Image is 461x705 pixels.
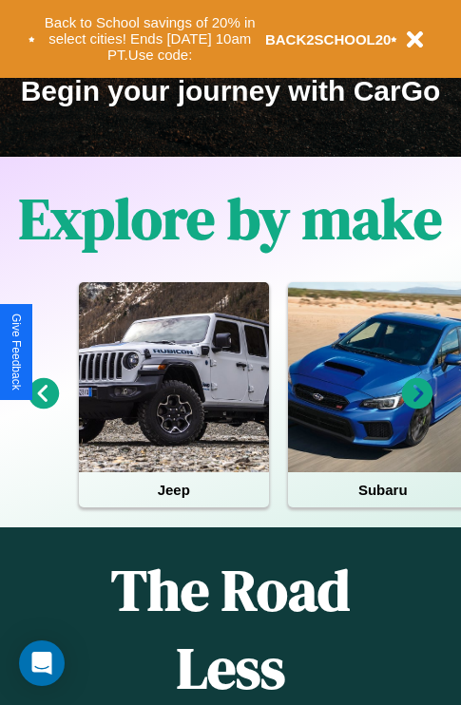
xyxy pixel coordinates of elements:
button: Back to School savings of 20% in select cities! Ends [DATE] 10am PT.Use code: [35,10,265,68]
div: Open Intercom Messenger [19,640,65,686]
b: BACK2SCHOOL20 [265,31,392,48]
div: Give Feedback [10,314,23,391]
h1: Explore by make [19,180,442,257]
h4: Jeep [79,472,269,507]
